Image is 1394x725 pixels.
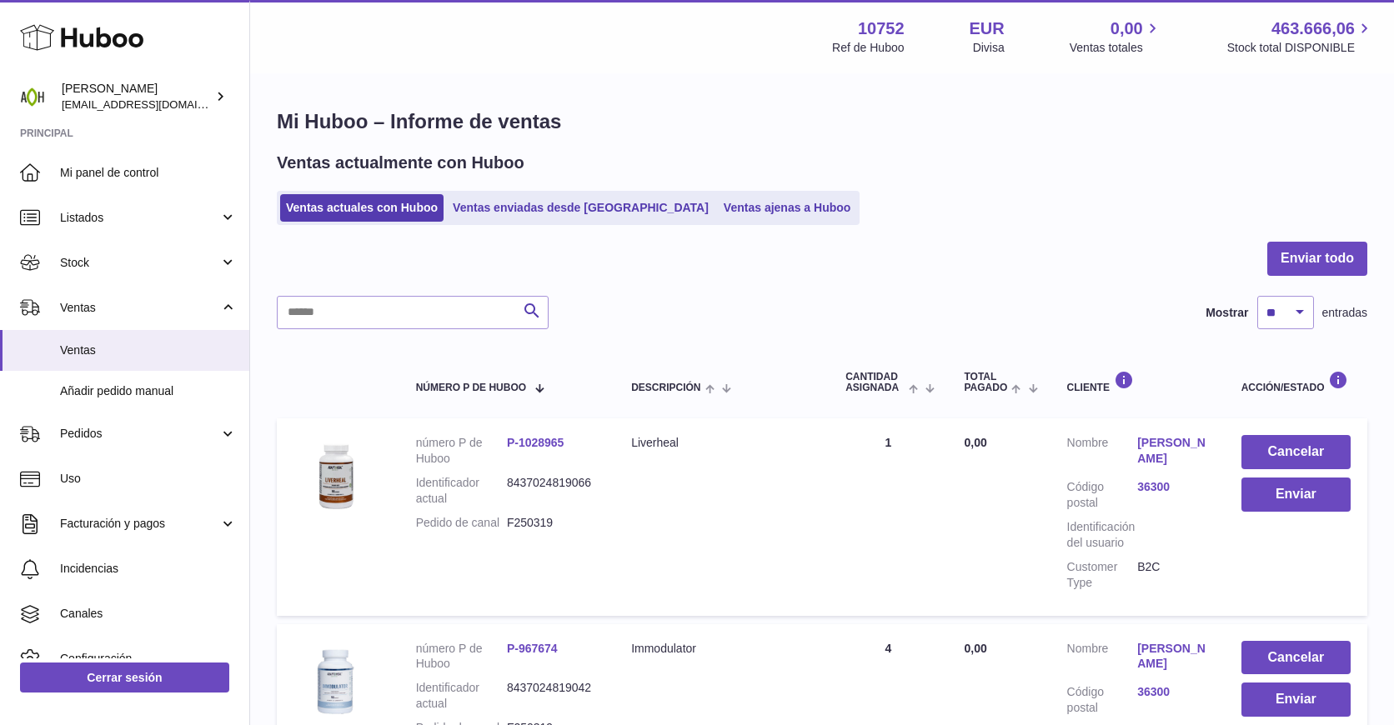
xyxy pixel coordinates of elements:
[829,418,947,615] td: 1
[1206,305,1248,321] label: Mostrar
[1241,641,1351,675] button: Cancelar
[1070,17,1162,56] a: 0,00 Ventas totales
[507,436,564,449] a: P-1028965
[1227,40,1374,56] span: Stock total DISPONIBLE
[1137,479,1208,495] a: 36300
[718,194,857,222] a: Ventas ajenas a Huboo
[507,642,558,655] a: P-967674
[1067,435,1138,471] dt: Nombre
[1271,17,1355,40] span: 463.666,06
[1322,305,1367,321] span: entradas
[447,194,715,222] a: Ventas enviadas desde [GEOGRAPHIC_DATA]
[970,17,1005,40] strong: EUR
[293,435,377,518] img: 107521737971722.png
[1067,641,1138,677] dt: Nombre
[631,382,700,393] span: Descripción
[416,680,507,712] dt: Identificador actual
[280,194,444,222] a: Ventas actuales con Huboo
[631,641,812,657] div: Immodulator
[62,81,212,112] div: [PERSON_NAME]
[60,255,219,271] span: Stock
[1137,684,1208,700] a: 36300
[1067,559,1138,591] dt: Customer Type
[845,372,905,393] span: Cantidad ASIGNADA
[858,17,905,40] strong: 10752
[60,383,237,399] span: Añadir pedido manual
[20,662,229,692] a: Cerrar sesión
[1111,17,1143,40] span: 0,00
[1137,435,1208,467] a: [PERSON_NAME]
[964,642,986,655] span: 0,00
[1241,682,1351,717] button: Enviar
[1067,684,1138,716] dt: Código postal
[416,435,507,467] dt: número P de Huboo
[1067,479,1138,511] dt: Código postal
[60,471,237,487] span: Uso
[60,300,219,316] span: Ventas
[60,516,219,532] span: Facturación y pagos
[416,641,507,672] dt: número P de Huboo
[1137,641,1208,672] a: [PERSON_NAME]
[964,372,1007,393] span: Total pagado
[964,436,986,449] span: 0,00
[1070,40,1162,56] span: Ventas totales
[507,680,598,712] dd: 8437024819042
[293,641,377,724] img: 107521713267910.png
[60,561,237,577] span: Incidencias
[416,475,507,507] dt: Identificador actual
[507,475,598,507] dd: 8437024819066
[507,515,598,531] dd: F250319
[631,435,812,451] div: Liverheal
[277,108,1367,135] h1: Mi Huboo – Informe de ventas
[832,40,904,56] div: Ref de Huboo
[20,84,45,109] img: info@adaptohealue.com
[1067,371,1208,393] div: Cliente
[973,40,1005,56] div: Divisa
[60,165,237,181] span: Mi panel de control
[60,342,237,358] span: Ventas
[62,97,245,111] span: [EMAIL_ADDRESS][DOMAIN_NAME]
[60,606,237,622] span: Canales
[1227,17,1374,56] a: 463.666,06 Stock total DISPONIBLE
[277,152,524,174] h2: Ventas actualmente con Huboo
[416,382,526,393] span: número P de Huboo
[416,515,507,531] dt: Pedido de canal
[1267,242,1367,276] button: Enviar todo
[60,210,219,226] span: Listados
[60,426,219,442] span: Pedidos
[1241,477,1351,512] button: Enviar
[1137,559,1208,591] dd: B2C
[1241,435,1351,469] button: Cancelar
[1067,519,1138,551] dt: Identificación del usuario
[1241,371,1351,393] div: Acción/Estado
[60,651,237,667] span: Configuración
